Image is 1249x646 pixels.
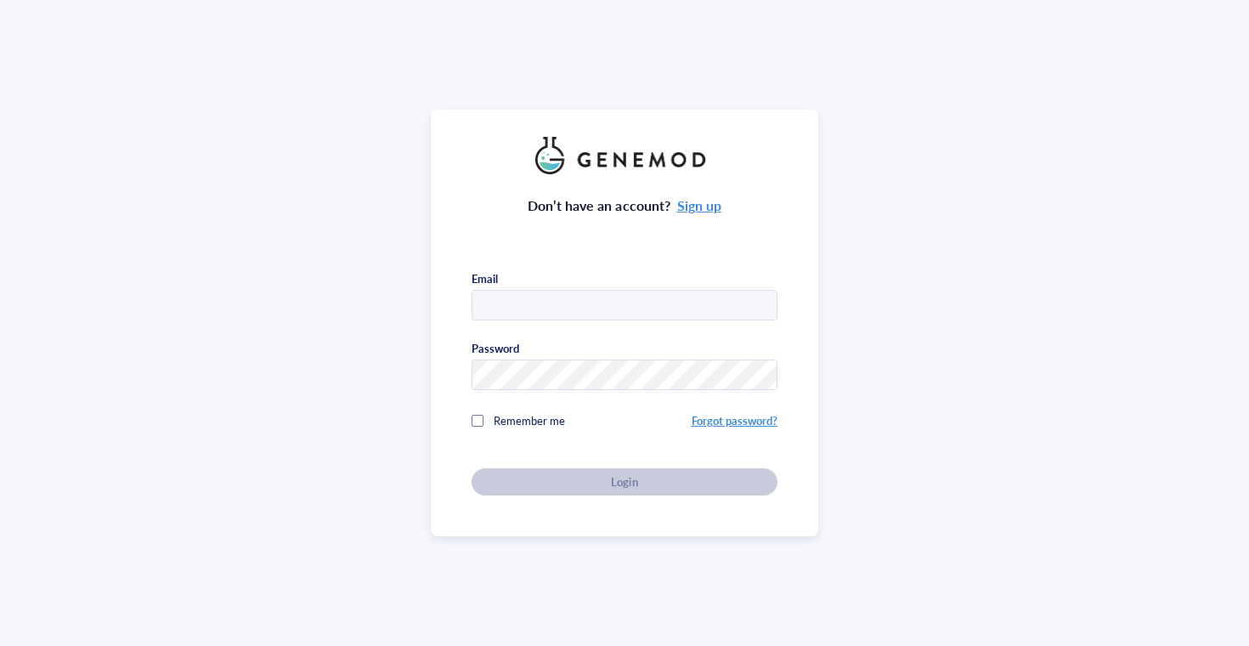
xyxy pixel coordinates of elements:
span: Remember me [494,412,565,428]
div: Don’t have an account? [528,195,721,217]
div: Email [472,271,498,286]
a: Forgot password? [692,412,777,428]
div: Password [472,341,519,356]
img: genemod_logo_light-BcqUzbGq.png [535,137,714,174]
a: Sign up [677,195,721,215]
